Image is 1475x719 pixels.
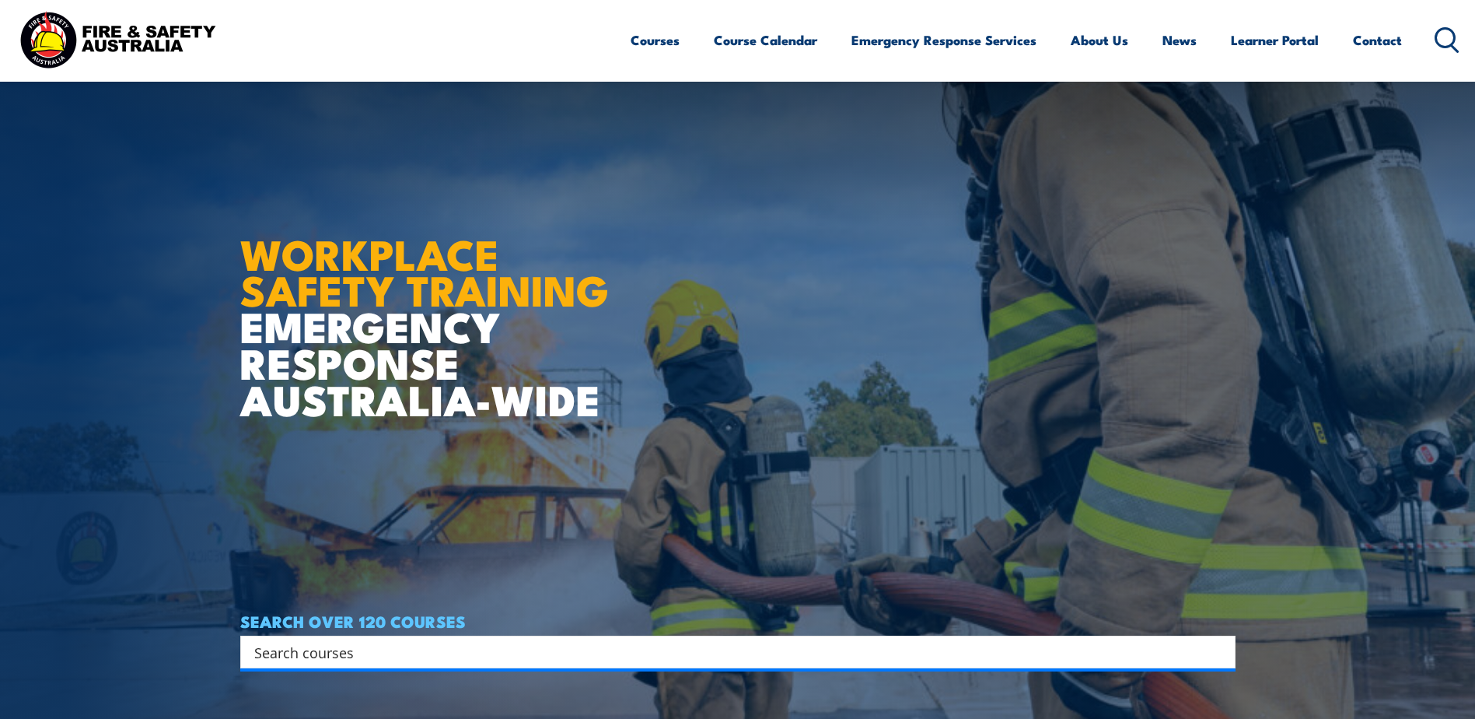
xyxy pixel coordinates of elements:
a: Contact [1353,19,1402,61]
h4: SEARCH OVER 120 COURSES [240,612,1236,630]
input: Search input [254,640,1201,664]
strong: WORKPLACE SAFETY TRAINING [240,220,609,321]
a: Emergency Response Services [851,19,1036,61]
h1: EMERGENCY RESPONSE AUSTRALIA-WIDE [240,196,620,417]
button: Search magnifier button [1208,641,1230,663]
a: News [1162,19,1197,61]
a: About Us [1071,19,1128,61]
form: Search form [257,641,1204,663]
a: Course Calendar [714,19,817,61]
a: Courses [631,19,680,61]
a: Learner Portal [1231,19,1319,61]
